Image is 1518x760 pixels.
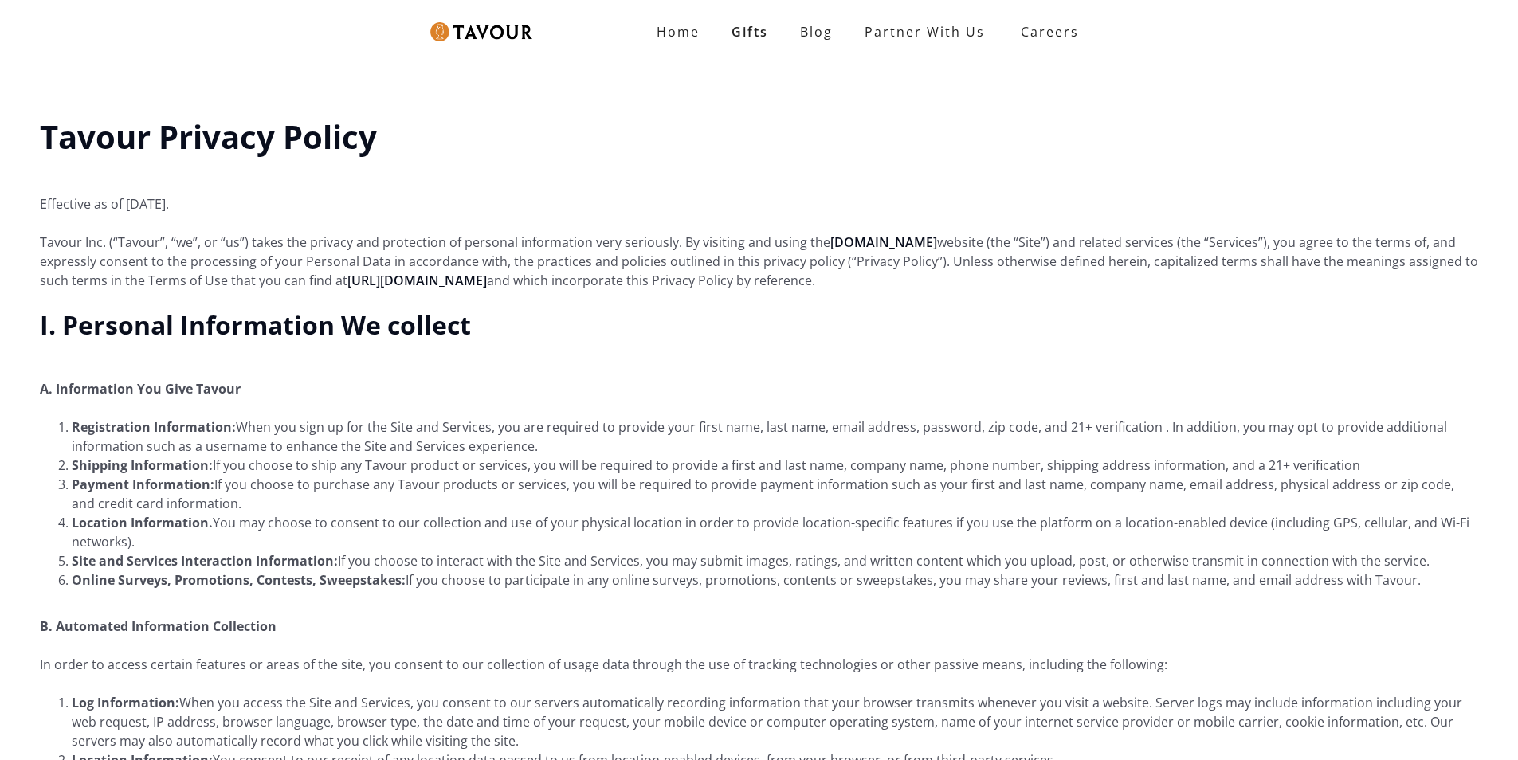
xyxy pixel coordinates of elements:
strong: Log Information: [72,694,179,711]
a: [DOMAIN_NAME] [830,233,937,251]
strong: Home [657,23,700,41]
strong: A. Information You Give Tavour [40,380,241,398]
strong: Tavour Privacy Policy [40,115,377,159]
p: In order to access certain features or areas of the site, you consent to our collection of usage ... [40,655,1478,674]
strong: Online Surveys, Promotions, Contests, Sweepstakes: [72,571,406,589]
li: If you choose to interact with the Site and Services, you may submit images, ratings, and written... [72,551,1478,570]
a: Blog [784,16,849,48]
strong: Payment Information: [72,476,214,493]
strong: Shipping Information: [72,456,213,474]
li: If you choose to purchase any Tavour products or services, you will be required to provide paymen... [72,475,1478,513]
strong: Location Information. [72,514,213,531]
li: If you choose to participate in any online surveys, promotions, contents or sweepstakes, you may ... [72,570,1478,590]
a: Gifts [716,16,784,48]
li: When you access the Site and Services, you consent to our servers automatically recording informa... [72,693,1478,750]
a: Partner With Us [849,16,1001,48]
a: [URL][DOMAIN_NAME] [347,272,487,289]
strong: I. Personal Information We collect [40,308,471,342]
a: Careers [1001,10,1091,54]
strong: Site and Services Interaction Information: [72,552,338,570]
strong: B. Automated Information Collection [40,617,277,635]
p: Tavour Inc. (“Tavour”, “we”, or “us”) takes the privacy and protection of personal information ve... [40,233,1478,290]
li: If you choose to ship any Tavour product or services, you will be required to provide a first and... [72,456,1478,475]
p: Effective as of [DATE]. [40,175,1478,214]
strong: Registration Information: [72,418,236,436]
li: When you sign up for the Site and Services, you are required to provide your first name, last nam... [72,417,1478,456]
strong: Careers [1021,16,1079,48]
a: Home [641,16,716,48]
li: You may choose to consent to our collection and use of your physical location in order to provide... [72,513,1478,551]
